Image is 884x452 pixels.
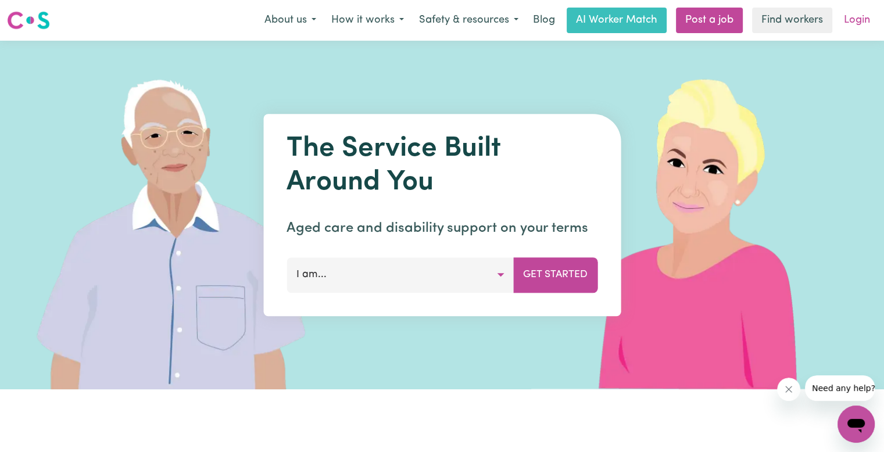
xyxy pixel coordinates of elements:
a: Post a job [676,8,743,33]
a: Login [837,8,877,33]
h1: The Service Built Around You [287,132,597,199]
a: Careseekers logo [7,7,50,34]
a: AI Worker Match [567,8,667,33]
button: How it works [324,8,411,33]
button: About us [257,8,324,33]
span: Need any help? [7,8,70,17]
iframe: Close message [777,378,800,401]
a: Blog [526,8,562,33]
button: I am... [287,257,514,292]
iframe: Message from company [805,375,875,401]
iframe: Button to launch messaging window [838,406,875,443]
button: Safety & resources [411,8,526,33]
a: Find workers [752,8,832,33]
button: Get Started [513,257,597,292]
img: Careseekers logo [7,10,50,31]
p: Aged care and disability support on your terms [287,218,597,239]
